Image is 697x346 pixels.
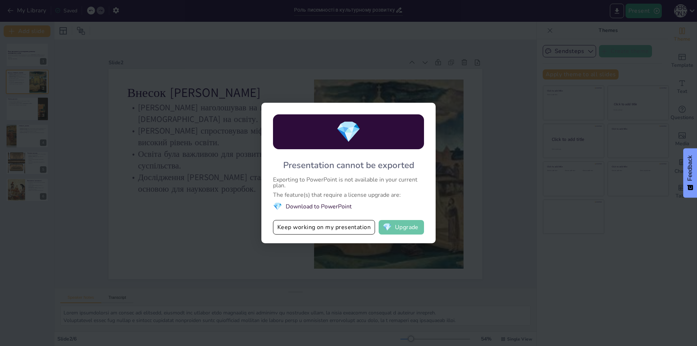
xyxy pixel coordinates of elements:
[687,155,693,181] span: Feedback
[273,202,282,211] span: diamond
[336,118,361,146] span: diamond
[683,148,697,198] button: Feedback - Show survey
[273,220,375,235] button: Keep working on my presentation
[273,177,424,188] div: Exporting to PowerPoint is not available in your current plan.
[273,202,424,211] li: Download to PowerPoint
[273,192,424,198] div: The feature(s) that require a license upgrade are:
[379,220,424,235] button: diamondUpgrade
[383,224,392,231] span: diamond
[283,159,414,171] div: Presentation cannot be exported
